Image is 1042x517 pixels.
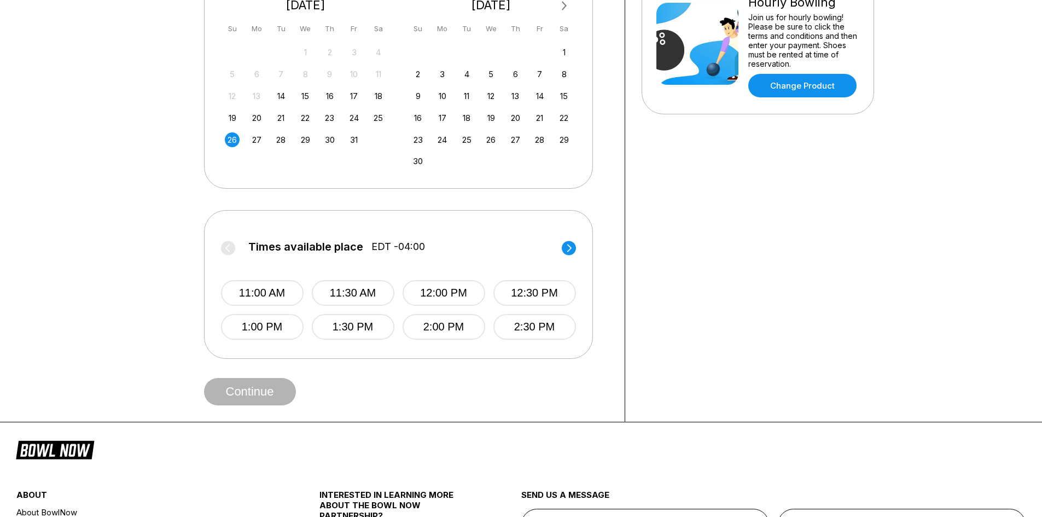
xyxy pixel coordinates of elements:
[225,89,240,103] div: Not available Sunday, October 12th, 2025
[484,111,498,125] div: Choose Wednesday, November 19th, 2025
[532,21,547,36] div: Fr
[322,132,337,147] div: Choose Thursday, October 30th, 2025
[521,490,1026,509] div: send us a message
[403,280,485,306] button: 12:00 PM
[225,111,240,125] div: Choose Sunday, October 19th, 2025
[298,21,313,36] div: We
[557,45,572,60] div: Choose Saturday, November 1st, 2025
[435,132,450,147] div: Choose Monday, November 24th, 2025
[221,280,304,306] button: 11:00 AM
[493,280,576,306] button: 12:30 PM
[221,314,304,340] button: 1:00 PM
[371,89,386,103] div: Choose Saturday, October 18th, 2025
[371,21,386,36] div: Sa
[508,132,523,147] div: Choose Thursday, November 27th, 2025
[249,67,264,82] div: Not available Monday, October 6th, 2025
[409,44,573,169] div: month 2025-11
[748,13,859,68] div: Join us for hourly bowling! Please be sure to click the terms and conditions and then enter your ...
[508,111,523,125] div: Choose Thursday, November 20th, 2025
[459,111,474,125] div: Choose Tuesday, November 18th, 2025
[298,67,313,82] div: Not available Wednesday, October 8th, 2025
[273,67,288,82] div: Not available Tuesday, October 7th, 2025
[347,132,362,147] div: Choose Friday, October 31st, 2025
[656,3,738,85] img: Hourly Bowling
[248,241,363,253] span: Times available place
[249,89,264,103] div: Not available Monday, October 13th, 2025
[347,67,362,82] div: Not available Friday, October 10th, 2025
[273,111,288,125] div: Choose Tuesday, October 21st, 2025
[484,89,498,103] div: Choose Wednesday, November 12th, 2025
[371,45,386,60] div: Not available Saturday, October 4th, 2025
[224,44,388,147] div: month 2025-10
[508,21,523,36] div: Th
[411,154,426,169] div: Choose Sunday, November 30th, 2025
[411,132,426,147] div: Choose Sunday, November 23rd, 2025
[435,111,450,125] div: Choose Monday, November 17th, 2025
[249,111,264,125] div: Choose Monday, October 20th, 2025
[484,132,498,147] div: Choose Wednesday, November 26th, 2025
[532,111,547,125] div: Choose Friday, November 21st, 2025
[273,89,288,103] div: Choose Tuesday, October 14th, 2025
[347,45,362,60] div: Not available Friday, October 3rd, 2025
[312,280,394,306] button: 11:30 AM
[411,111,426,125] div: Choose Sunday, November 16th, 2025
[312,314,394,340] button: 1:30 PM
[508,67,523,82] div: Choose Thursday, November 6th, 2025
[298,111,313,125] div: Choose Wednesday, October 22nd, 2025
[532,67,547,82] div: Choose Friday, November 7th, 2025
[298,45,313,60] div: Not available Wednesday, October 1st, 2025
[508,89,523,103] div: Choose Thursday, November 13th, 2025
[411,21,426,36] div: Su
[249,132,264,147] div: Choose Monday, October 27th, 2025
[225,132,240,147] div: Choose Sunday, October 26th, 2025
[459,67,474,82] div: Choose Tuesday, November 4th, 2025
[532,89,547,103] div: Choose Friday, November 14th, 2025
[16,490,269,506] div: about
[322,45,337,60] div: Not available Thursday, October 2nd, 2025
[322,111,337,125] div: Choose Thursday, October 23rd, 2025
[347,21,362,36] div: Fr
[371,241,425,253] span: EDT -04:00
[322,21,337,36] div: Th
[371,67,386,82] div: Not available Saturday, October 11th, 2025
[225,67,240,82] div: Not available Sunday, October 5th, 2025
[371,111,386,125] div: Choose Saturday, October 25th, 2025
[298,132,313,147] div: Choose Wednesday, October 29th, 2025
[273,132,288,147] div: Choose Tuesday, October 28th, 2025
[493,314,576,340] button: 2:30 PM
[532,132,547,147] div: Choose Friday, November 28th, 2025
[484,67,498,82] div: Choose Wednesday, November 5th, 2025
[322,89,337,103] div: Choose Thursday, October 16th, 2025
[435,89,450,103] div: Choose Monday, November 10th, 2025
[557,67,572,82] div: Choose Saturday, November 8th, 2025
[411,67,426,82] div: Choose Sunday, November 2nd, 2025
[484,21,498,36] div: We
[557,21,572,36] div: Sa
[322,67,337,82] div: Not available Thursday, October 9th, 2025
[347,111,362,125] div: Choose Friday, October 24th, 2025
[748,74,857,97] a: Change Product
[435,21,450,36] div: Mo
[411,89,426,103] div: Choose Sunday, November 9th, 2025
[347,89,362,103] div: Choose Friday, October 17th, 2025
[273,21,288,36] div: Tu
[557,132,572,147] div: Choose Saturday, November 29th, 2025
[557,89,572,103] div: Choose Saturday, November 15th, 2025
[298,89,313,103] div: Choose Wednesday, October 15th, 2025
[557,111,572,125] div: Choose Saturday, November 22nd, 2025
[459,132,474,147] div: Choose Tuesday, November 25th, 2025
[435,67,450,82] div: Choose Monday, November 3rd, 2025
[249,21,264,36] div: Mo
[459,21,474,36] div: Tu
[459,89,474,103] div: Choose Tuesday, November 11th, 2025
[403,314,485,340] button: 2:00 PM
[225,21,240,36] div: Su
